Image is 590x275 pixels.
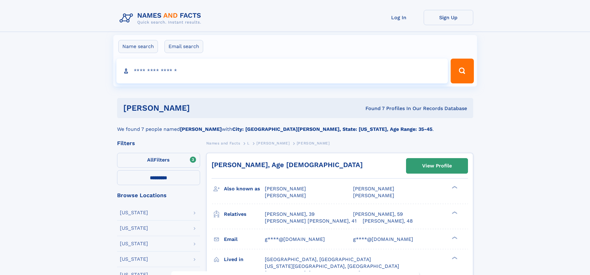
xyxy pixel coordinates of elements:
[422,159,452,173] div: View Profile
[118,40,158,53] label: Name search
[353,186,394,192] span: [PERSON_NAME]
[265,263,399,269] span: [US_STATE][GEOGRAPHIC_DATA], [GEOGRAPHIC_DATA]
[247,141,250,145] span: L
[120,226,148,231] div: [US_STATE]
[117,10,206,27] img: Logo Names and Facts
[450,185,458,189] div: ❯
[224,184,265,194] h3: Also known as
[206,139,240,147] a: Names and Facts
[265,211,315,218] a: [PERSON_NAME], 39
[450,256,458,260] div: ❯
[450,236,458,240] div: ❯
[256,141,290,145] span: [PERSON_NAME]
[450,211,458,215] div: ❯
[117,153,200,168] label: Filters
[117,140,200,146] div: Filters
[424,10,473,25] a: Sign Up
[406,158,468,173] a: View Profile
[451,59,474,83] button: Search Button
[374,10,424,25] a: Log In
[116,59,448,83] input: search input
[224,209,265,220] h3: Relatives
[363,218,413,224] a: [PERSON_NAME], 48
[224,234,265,245] h3: Email
[265,186,306,192] span: [PERSON_NAME]
[120,241,148,246] div: [US_STATE]
[147,157,154,163] span: All
[353,211,403,218] a: [PERSON_NAME], 59
[117,193,200,198] div: Browse Locations
[120,257,148,262] div: [US_STATE]
[164,40,203,53] label: Email search
[278,105,467,112] div: Found 7 Profiles In Our Records Database
[297,141,330,145] span: [PERSON_NAME]
[265,256,371,262] span: [GEOGRAPHIC_DATA], [GEOGRAPHIC_DATA]
[265,193,306,198] span: [PERSON_NAME]
[224,254,265,265] h3: Lived in
[256,139,290,147] a: [PERSON_NAME]
[232,126,432,132] b: City: [GEOGRAPHIC_DATA][PERSON_NAME], State: [US_STATE], Age Range: 35-45
[247,139,250,147] a: L
[180,126,222,132] b: [PERSON_NAME]
[120,210,148,215] div: [US_STATE]
[117,118,473,133] div: We found 7 people named with .
[123,104,278,112] h1: [PERSON_NAME]
[212,161,363,169] a: [PERSON_NAME], Age [DEMOGRAPHIC_DATA]
[265,218,356,224] a: [PERSON_NAME] [PERSON_NAME], 41
[353,193,394,198] span: [PERSON_NAME]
